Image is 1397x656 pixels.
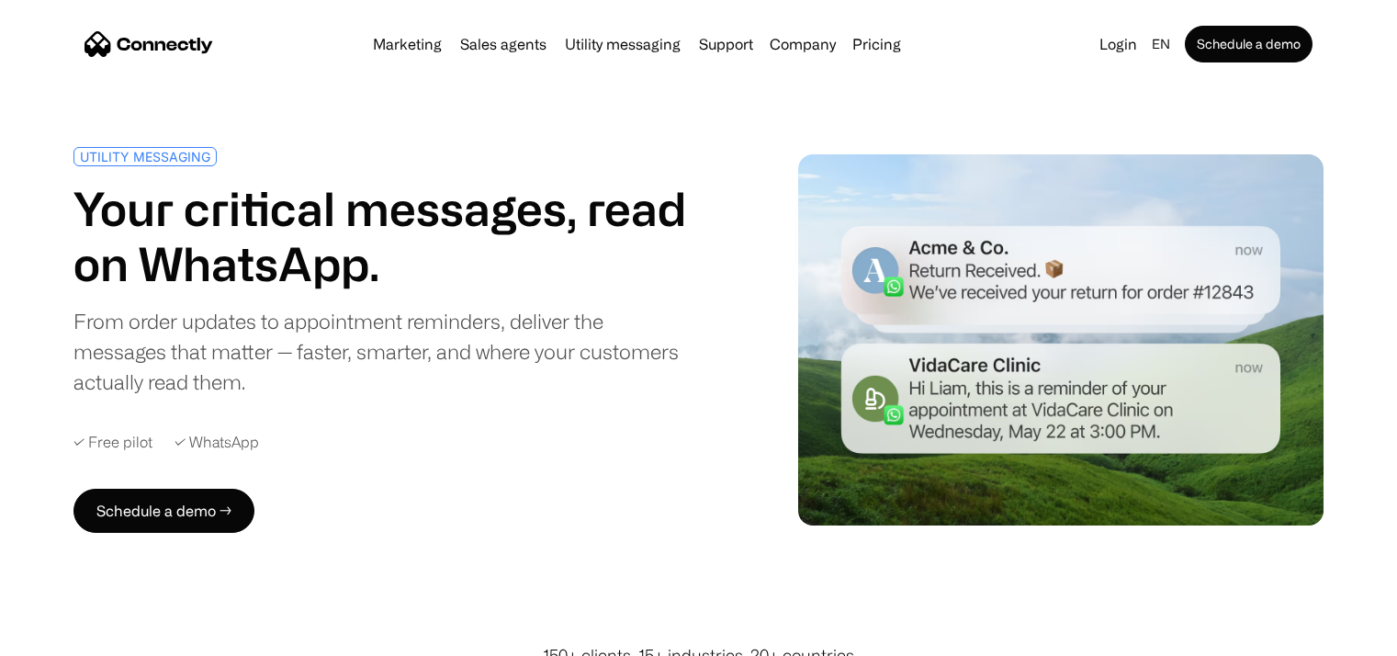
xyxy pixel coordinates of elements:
[1185,26,1313,62] a: Schedule a demo
[73,181,691,291] h1: Your critical messages, read on WhatsApp.
[453,37,554,51] a: Sales agents
[73,489,254,533] a: Schedule a demo →
[1092,31,1144,57] a: Login
[37,624,110,650] ul: Language list
[18,622,110,650] aside: Language selected: English
[1144,31,1181,57] div: en
[770,31,836,57] div: Company
[845,37,908,51] a: Pricing
[73,434,152,451] div: ✓ Free pilot
[175,434,259,451] div: ✓ WhatsApp
[1152,31,1170,57] div: en
[366,37,449,51] a: Marketing
[73,306,691,397] div: From order updates to appointment reminders, deliver the messages that matter — faster, smarter, ...
[80,150,210,164] div: UTILITY MESSAGING
[558,37,688,51] a: Utility messaging
[692,37,760,51] a: Support
[84,30,213,58] a: home
[764,31,841,57] div: Company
